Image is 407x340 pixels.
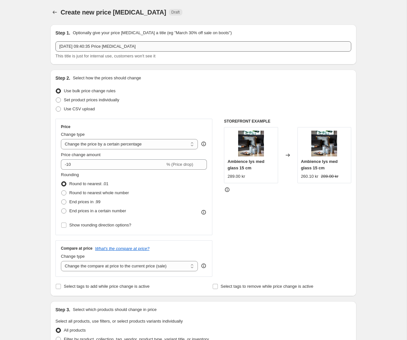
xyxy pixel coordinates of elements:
[69,199,101,204] span: End prices in .99
[69,223,131,227] span: Show rounding direction options?
[61,246,92,251] h3: Compare at price
[171,10,180,15] span: Draft
[69,181,108,186] span: Round to nearest .01
[55,41,351,52] input: 30% off holiday sale
[228,159,264,170] span: Ambience lys med glass 15 cm
[61,254,85,259] span: Change type
[311,131,337,156] img: 01perfect_home_februar2021_28830_28840_28850_a855a9f1-52f1-47fa-b9fd-fbdd142ee715_80x.jpg
[95,246,150,251] button: What's the compare at price?
[224,119,351,124] h6: STOREFRONT EXAMPLE
[61,172,79,177] span: Rounding
[69,190,129,195] span: Round to nearest whole number
[61,132,85,137] span: Change type
[73,306,157,313] p: Select which products should change in price
[61,9,166,16] span: Create new price [MEDICAL_DATA]
[69,208,126,213] span: End prices in a certain number
[64,284,150,289] span: Select tags to add while price change is active
[166,162,193,167] span: % (Price drop)
[55,75,70,81] h2: Step 2.
[228,173,245,180] div: 289.00 kr
[55,30,70,36] h2: Step 1.
[221,284,314,289] span: Select tags to remove while price change is active
[64,328,86,333] span: All products
[200,263,207,269] div: help
[61,159,165,170] input: -15
[64,88,115,93] span: Use bulk price change rules
[73,30,232,36] p: Optionally give your price [MEDICAL_DATA] a title (eg "March 30% off sale on boots")
[55,54,155,58] span: This title is just for internal use, customers won't see it
[301,159,338,170] span: Ambience lys med glass 15 cm
[301,173,318,180] div: 260.10 kr
[64,106,95,111] span: Use CSV upload
[61,124,70,129] h3: Price
[50,8,59,17] button: Price change jobs
[55,306,70,313] h2: Step 3.
[321,173,338,180] strike: 289.00 kr
[61,152,101,157] span: Price change amount
[64,97,119,102] span: Set product prices individually
[200,141,207,147] div: help
[55,319,183,324] span: Select all products, use filters, or select products variants individually
[238,131,264,156] img: 01perfect_home_februar2021_28830_28840_28850_a855a9f1-52f1-47fa-b9fd-fbdd142ee715_80x.jpg
[73,75,141,81] p: Select how the prices should change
